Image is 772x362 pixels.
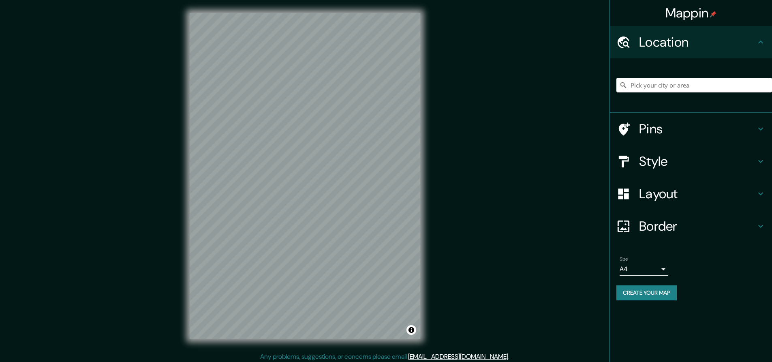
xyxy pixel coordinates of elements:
[620,263,668,276] div: A4
[408,352,508,361] a: [EMAIL_ADDRESS][DOMAIN_NAME]
[610,210,772,242] div: Border
[620,256,628,263] label: Size
[406,325,416,335] button: Toggle attribution
[511,352,512,362] div: .
[639,218,756,234] h4: Border
[639,121,756,137] h4: Pins
[639,34,756,50] h4: Location
[665,5,717,21] h4: Mappin
[610,178,772,210] div: Layout
[509,352,511,362] div: .
[639,186,756,202] h4: Layout
[610,145,772,178] div: Style
[610,26,772,58] div: Location
[610,113,772,145] div: Pins
[639,153,756,169] h4: Style
[616,78,772,92] input: Pick your city or area
[190,13,420,339] canvas: Map
[616,285,677,300] button: Create your map
[260,352,509,362] p: Any problems, suggestions, or concerns please email .
[710,11,716,17] img: pin-icon.png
